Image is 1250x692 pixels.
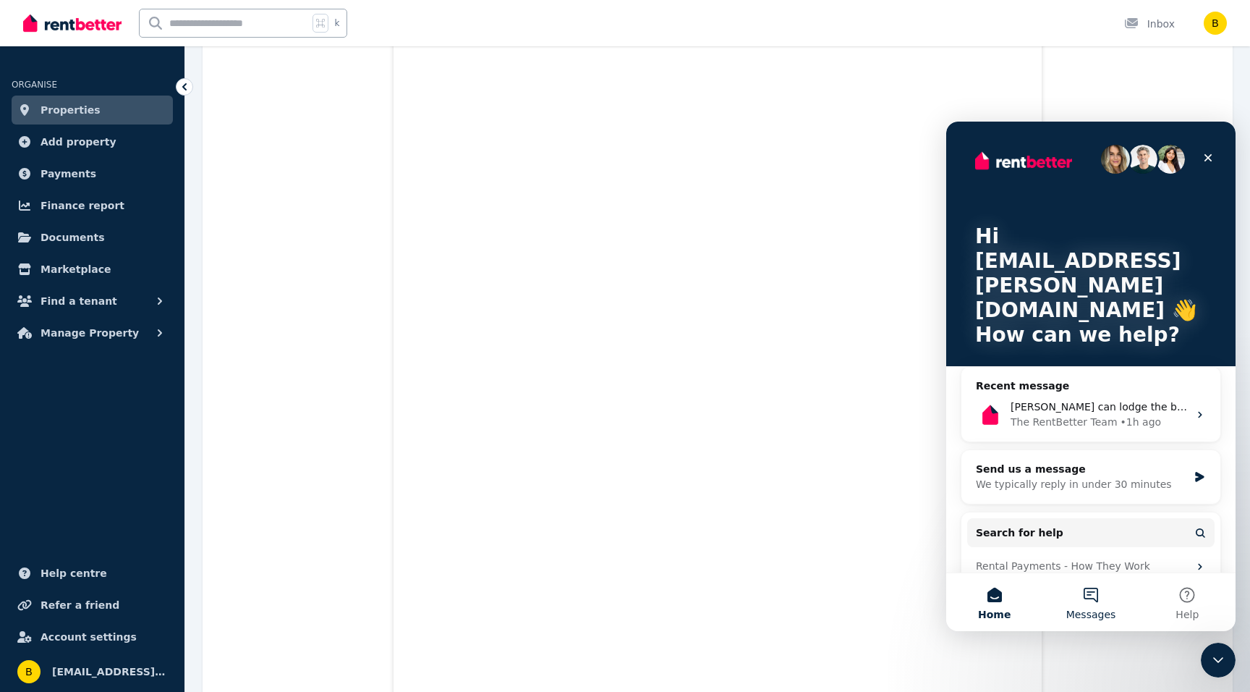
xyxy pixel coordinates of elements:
[41,292,117,310] span: Find a tenant
[52,663,167,680] span: [EMAIL_ADDRESS][PERSON_NAME][DOMAIN_NAME]
[12,559,173,588] a: Help centre
[946,122,1236,631] iframe: Intercom live chat
[12,223,173,252] a: Documents
[17,660,41,683] img: brycen.horne@gmail.com
[12,255,173,284] a: Marketplace
[41,596,119,614] span: Refer a friend
[41,165,96,182] span: Payments
[1124,17,1175,31] div: Inbox
[12,96,173,125] a: Properties
[12,591,173,620] a: Refer a friend
[41,324,139,342] span: Manage Property
[12,191,173,220] a: Finance report
[12,287,173,316] button: Find a tenant
[12,318,173,347] button: Manage Property
[41,628,137,646] span: Account settings
[23,12,122,34] img: RentBetter
[41,133,116,151] span: Add property
[41,565,107,582] span: Help centre
[1201,643,1236,678] iframe: Intercom live chat
[41,229,105,246] span: Documents
[1204,12,1227,35] img: brycen.horne@gmail.com
[12,80,57,90] span: ORGANISE
[41,101,101,119] span: Properties
[41,197,124,214] span: Finance report
[12,623,173,651] a: Account settings
[12,127,173,156] a: Add property
[12,159,173,188] a: Payments
[334,17,339,29] span: k
[41,261,111,278] span: Marketplace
